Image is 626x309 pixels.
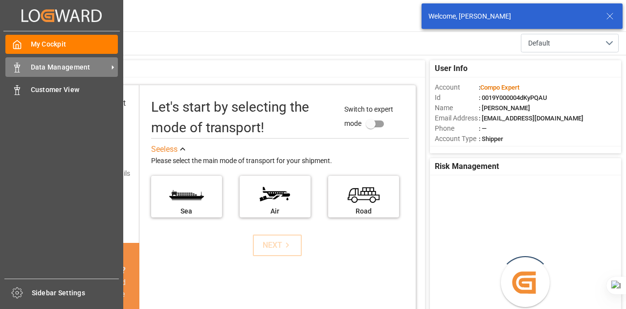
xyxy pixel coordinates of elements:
div: Please select the main mode of transport for your shipment. [151,155,409,167]
div: Let's start by selecting the mode of transport! [151,97,335,138]
span: : [PERSON_NAME] [479,104,530,112]
span: : — [479,125,487,132]
span: Sidebar Settings [32,288,119,298]
div: Air [245,206,306,216]
div: Welcome, [PERSON_NAME] [428,11,597,22]
span: Name [435,103,479,113]
div: See less [151,143,178,155]
span: Email Address [435,113,479,123]
span: Default [528,38,550,48]
span: : [EMAIL_ADDRESS][DOMAIN_NAME] [479,115,583,122]
span: : 0019Y000004dKyPQAU [479,94,547,101]
span: Account [435,82,479,93]
span: : Shipper [479,135,503,143]
button: open menu [521,34,619,52]
div: Sea [156,206,217,216]
a: My Cockpit [5,35,118,54]
div: Road [333,206,394,216]
div: NEXT [263,239,292,251]
span: Id [435,93,479,103]
span: Customer View [31,85,118,95]
span: Account Type [435,134,479,144]
span: My Cockpit [31,39,118,49]
span: : [479,84,519,91]
button: NEXT [253,235,302,256]
span: Risk Management [435,161,499,172]
span: User Info [435,63,468,74]
span: Data Management [31,62,108,72]
span: Phone [435,123,479,134]
span: Compo Expert [480,84,519,91]
span: Switch to expert mode [344,105,393,127]
a: Customer View [5,80,118,99]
